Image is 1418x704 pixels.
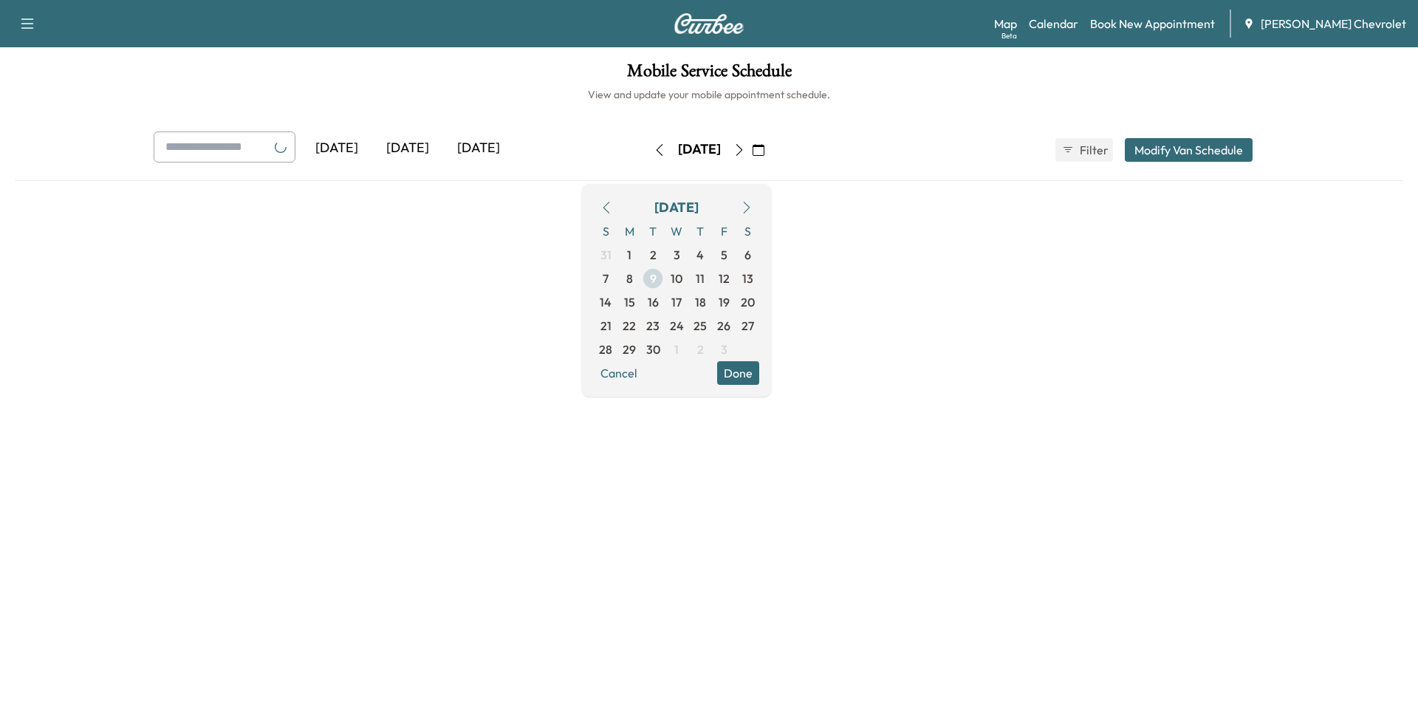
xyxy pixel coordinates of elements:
[719,270,730,287] span: 12
[650,246,657,264] span: 2
[1029,15,1078,33] a: Calendar
[443,131,514,165] div: [DATE]
[717,361,759,385] button: Done
[600,246,612,264] span: 31
[674,246,680,264] span: 3
[1125,138,1253,162] button: Modify Van Schedule
[1001,30,1017,41] div: Beta
[641,219,665,243] span: T
[678,140,721,159] div: [DATE]
[623,317,636,335] span: 22
[15,87,1403,102] h6: View and update your mobile appointment schedule.
[695,293,706,311] span: 18
[1080,141,1106,159] span: Filter
[736,219,759,243] span: S
[1090,15,1215,33] a: Book New Appointment
[665,219,688,243] span: W
[627,246,631,264] span: 1
[603,270,609,287] span: 7
[693,317,707,335] span: 25
[623,341,636,358] span: 29
[594,219,617,243] span: S
[719,293,730,311] span: 19
[600,317,612,335] span: 21
[650,270,657,287] span: 9
[617,219,641,243] span: M
[721,341,727,358] span: 3
[994,15,1017,33] a: MapBeta
[654,197,699,218] div: [DATE]
[671,293,682,311] span: 17
[674,13,744,34] img: Curbee Logo
[1055,138,1113,162] button: Filter
[741,317,754,335] span: 27
[594,361,644,385] button: Cancel
[696,270,705,287] span: 11
[624,293,635,311] span: 15
[646,341,660,358] span: 30
[600,293,612,311] span: 14
[671,270,682,287] span: 10
[670,317,684,335] span: 24
[1261,15,1406,33] span: [PERSON_NAME] Chevrolet
[301,131,372,165] div: [DATE]
[648,293,659,311] span: 16
[599,341,612,358] span: 28
[697,341,704,358] span: 2
[696,246,704,264] span: 4
[721,246,727,264] span: 5
[741,293,755,311] span: 20
[15,62,1403,87] h1: Mobile Service Schedule
[742,270,753,287] span: 13
[626,270,633,287] span: 8
[717,317,730,335] span: 26
[674,341,679,358] span: 1
[688,219,712,243] span: T
[646,317,660,335] span: 23
[372,131,443,165] div: [DATE]
[712,219,736,243] span: F
[744,246,751,264] span: 6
